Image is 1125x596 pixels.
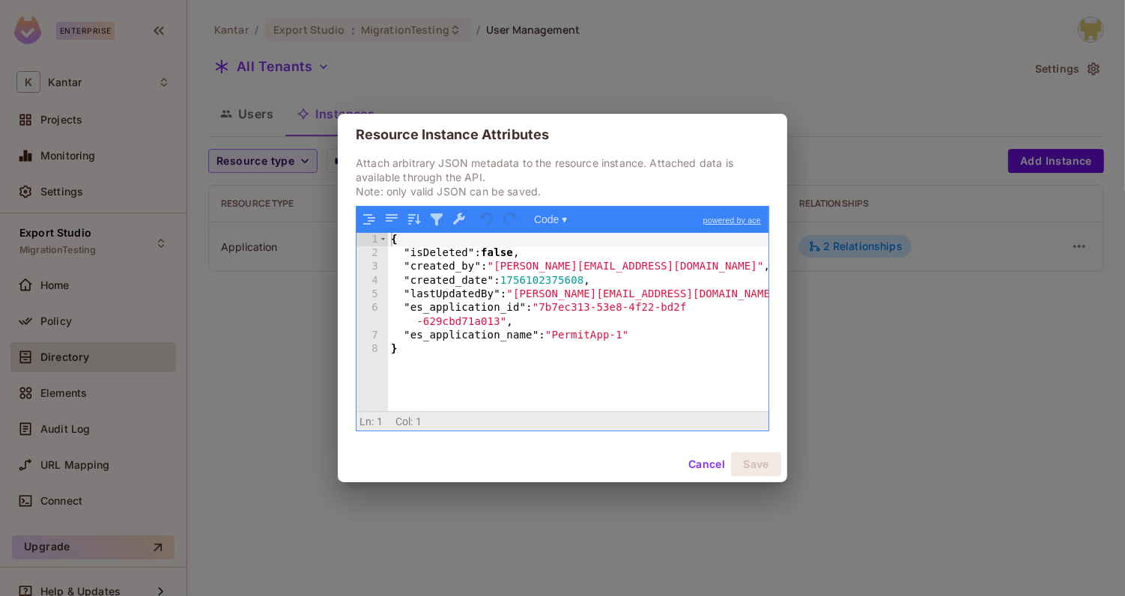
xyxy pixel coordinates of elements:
[357,260,388,273] div: 3
[357,342,388,356] div: 8
[360,416,374,428] span: Ln:
[357,233,388,246] div: 1
[731,452,781,476] button: Save
[500,210,520,229] button: Redo (Ctrl+Shift+Z)
[682,452,731,476] button: Cancel
[377,416,383,428] span: 1
[416,416,422,428] span: 1
[357,288,388,301] div: 5
[357,246,388,260] div: 2
[382,210,401,229] button: Compact JSON data, remove all whitespaces (Ctrl+Shift+I)
[357,329,388,342] div: 7
[357,274,388,288] div: 4
[357,301,388,329] div: 6
[338,114,787,156] h2: Resource Instance Attributes
[356,156,769,198] p: Attach arbitrary JSON metadata to the resource instance. Attached data is available through the A...
[449,210,469,229] button: Repair JSON: fix quotes and escape characters, remove comments and JSONP notation, turn JavaScrip...
[427,210,446,229] button: Filter, sort, or transform contents
[404,210,424,229] button: Sort contents
[696,207,768,234] a: powered by ace
[360,210,379,229] button: Format JSON data, with proper indentation and line feeds (Ctrl+I)
[395,416,413,428] span: Col:
[478,210,497,229] button: Undo last action (Ctrl+Z)
[529,210,572,229] button: Code ▾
